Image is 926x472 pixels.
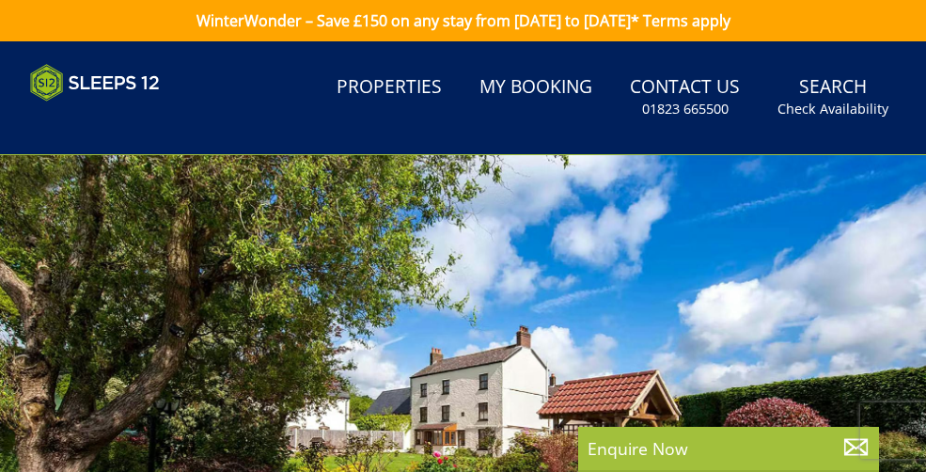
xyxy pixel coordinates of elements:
[770,67,896,128] a: SearchCheck Availability
[472,67,600,109] a: My Booking
[21,113,218,129] iframe: Customer reviews powered by Trustpilot
[329,67,449,109] a: Properties
[30,64,160,102] img: Sleeps 12
[588,436,870,461] p: Enquire Now
[642,100,729,118] small: 01823 665500
[777,100,888,118] small: Check Availability
[622,67,747,128] a: Contact Us01823 665500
